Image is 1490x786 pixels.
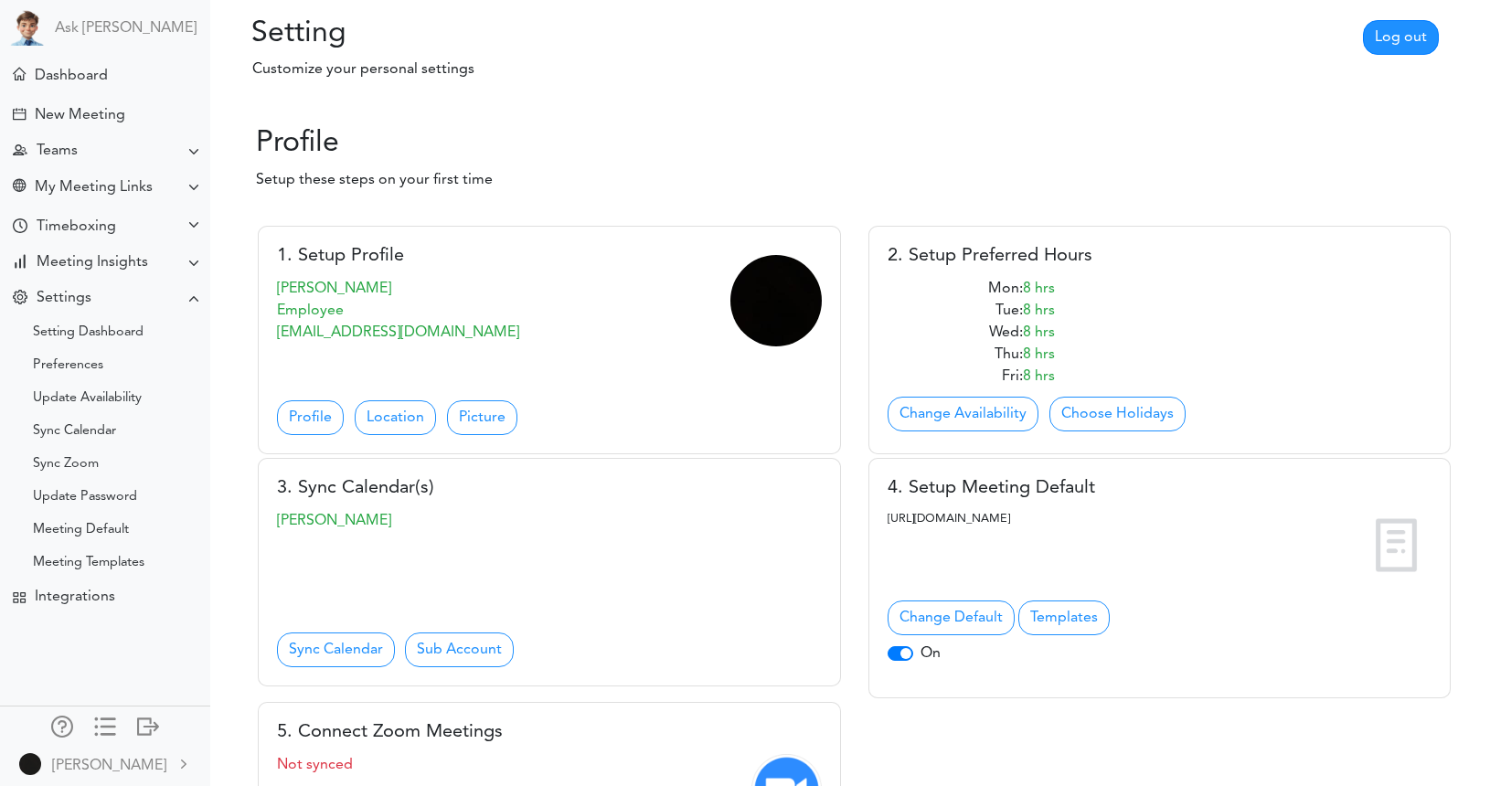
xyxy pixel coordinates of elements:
div: [PERSON_NAME] [52,755,166,777]
a: Sub Account [405,632,514,667]
a: Choose Holidays [1049,397,1186,431]
div: Preferences [33,361,103,370]
div: Dashboard [35,68,108,85]
div: Share Meeting Link [13,179,26,196]
div: My Meeting Links [35,179,153,196]
span: 8 hrs [1023,281,1055,296]
p: [PERSON_NAME] [277,510,822,532]
div: Timeboxing [37,218,116,236]
span: 8 hrs [1023,347,1055,362]
p: Not synced [277,754,822,776]
p: Setup these steps on your first time [256,169,1476,191]
h5: 1. Setup Profile [277,245,822,267]
div: Integrations [35,589,115,606]
div: Log out [137,716,159,734]
div: Meeting Insights [37,254,148,271]
h5: 4. Setup Meeting Default [888,477,1432,499]
div: Profile [256,104,1476,161]
span: 8 hrs [1023,303,1055,318]
p: [URL][DOMAIN_NAME] [888,510,1432,527]
h5: 2. Setup Preferred Hours [888,245,1432,267]
div: Show only icons [94,716,116,734]
a: Picture [447,400,517,435]
div: Manage Members and Externals [51,716,73,734]
div: Meeting Default [33,526,129,535]
p: Customize your personal settings [225,58,1121,80]
h2: Setting [224,16,623,51]
div: Teams [37,143,78,160]
img: 9k= [19,753,41,775]
div: Create Meeting [13,108,26,121]
a: Profile [277,400,344,435]
div: Update Password [33,493,137,502]
div: TEAMCAL AI Workflow Apps [13,591,26,604]
img: default.png [1361,510,1431,580]
h5: 3. Sync Calendar(s) [277,477,822,499]
a: Change side menu [94,716,116,741]
div: Settings [37,290,91,307]
div: Time Your Goals [13,218,27,236]
div: Sync Zoom [33,460,99,469]
div: Update Availability [33,394,142,403]
div: Mon: Tue: Wed: Thu: Fri: [888,278,1024,388]
div: Meeting Dashboard [13,68,26,80]
img: 9k= [730,255,822,346]
div: Meeting Templates [33,558,144,568]
img: Powered by TEAMCAL AI [9,9,46,46]
label: On [921,643,941,664]
a: Templates [1018,600,1110,635]
a: [PERSON_NAME] [2,743,208,784]
div: New Meeting [35,107,125,124]
span: 8 hrs [1023,369,1055,384]
div: Setting Dashboard [33,328,144,337]
span: [PERSON_NAME] Employee [EMAIL_ADDRESS][DOMAIN_NAME] [277,281,519,340]
a: Location [355,400,436,435]
a: Change Availability [888,397,1038,431]
a: Sync Calendar [277,632,395,667]
a: Ask [PERSON_NAME] [55,20,197,37]
div: Sync Calendar [33,427,116,436]
a: Change Default [888,600,1015,635]
span: 8 hrs [1023,325,1055,340]
a: Log out [1363,20,1439,55]
h5: 5. Connect Zoom Meetings [277,721,822,743]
